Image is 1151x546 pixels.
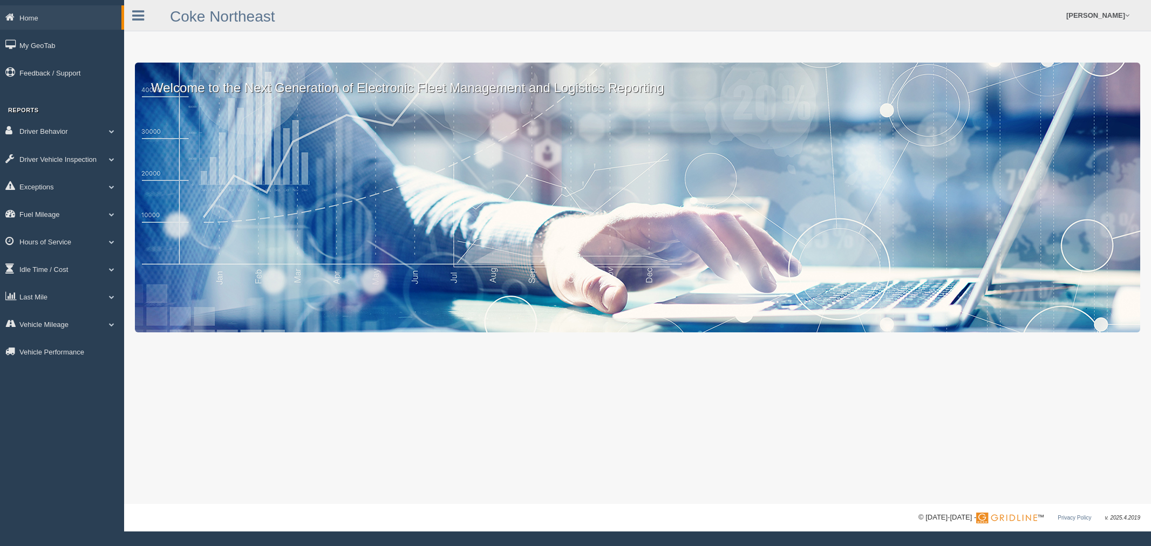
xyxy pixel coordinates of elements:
[918,512,1140,523] div: © [DATE]-[DATE] - ™
[135,63,1140,97] p: Welcome to the Next Generation of Electronic Fleet Management and Logistics Reporting
[1105,515,1140,521] span: v. 2025.4.2019
[170,8,275,25] a: Coke Northeast
[976,513,1037,523] img: Gridline
[1058,515,1091,521] a: Privacy Policy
